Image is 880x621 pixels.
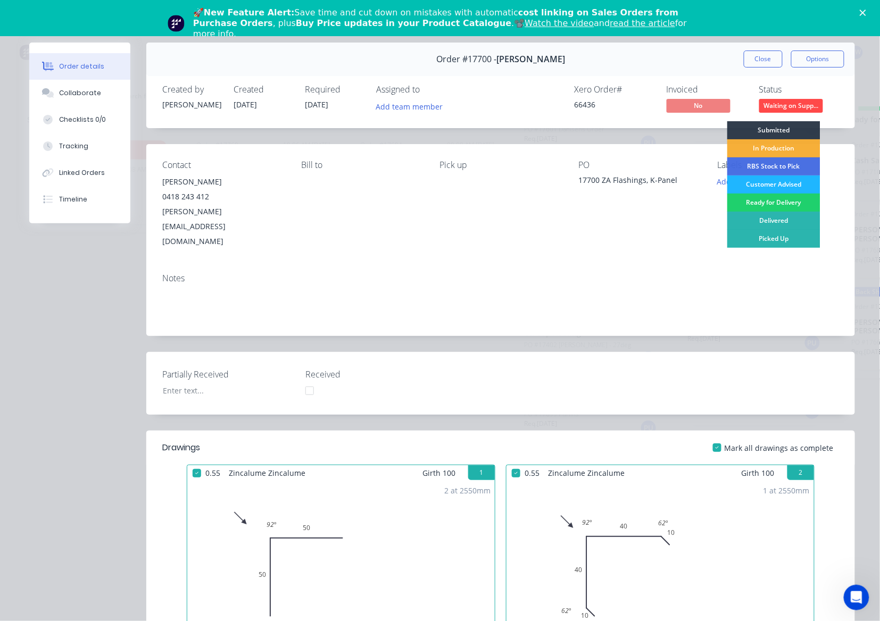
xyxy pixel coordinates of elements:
span: 0.55 [201,465,225,481]
div: Bill to [301,160,423,170]
div: 17700 ZA Flashings, K-Panel [578,174,700,189]
div: Labels [717,160,839,170]
button: Collaborate [29,80,130,106]
div: Drawings [162,441,200,454]
button: 2 [787,465,814,480]
span: 0.55 [520,465,544,481]
iframe: Intercom live chat [844,585,869,610]
span: Mark all drawings as complete [725,442,834,454]
button: Options [791,51,844,68]
span: Waiting on Supp... [759,99,823,112]
button: Timeline [29,186,130,213]
a: read the article [610,18,676,28]
div: [PERSON_NAME] [162,174,284,189]
button: Close [744,51,783,68]
button: Add team member [376,99,449,113]
div: Tracking [59,141,88,151]
div: Close [860,10,870,16]
label: Received [305,368,438,381]
button: Tracking [29,133,130,160]
div: 2 at 2550mm [444,485,491,496]
div: Status [759,85,839,95]
b: New Feature Alert: [204,7,295,18]
div: 66436 [574,99,654,110]
span: No [667,99,730,112]
button: 1 [468,465,495,480]
div: Linked Orders [59,168,105,178]
img: Profile image for Team [168,15,185,32]
div: Ready for Delivery [727,194,820,212]
button: Add labels [711,174,760,189]
div: Submitted [727,121,820,139]
label: Partially Received [162,368,295,381]
div: Notes [162,273,839,283]
div: 1 at 2550mm [763,485,810,496]
button: Checklists 0/0 [29,106,130,133]
div: 0418 243 412 [162,189,284,204]
span: Order #17700 - [436,54,496,64]
div: Contact [162,160,284,170]
div: 🚀 Save time and cut down on mistakes with automatic , plus .📽️ and for more info. [193,7,695,39]
div: Picked Up [727,230,820,248]
button: Linked Orders [29,160,130,186]
span: [DATE] [305,99,328,110]
div: Xero Order # [574,85,654,95]
div: Order details [59,62,104,71]
span: Girth 100 [422,465,455,481]
div: Created [234,85,292,95]
div: Created by [162,85,221,95]
div: Delivered [727,212,820,230]
button: Add team member [370,99,449,113]
div: Assigned to [376,85,483,95]
div: Collaborate [59,88,101,98]
button: Waiting on Supp... [759,99,823,115]
div: Invoiced [667,85,746,95]
a: Watch the video [525,18,594,28]
div: [PERSON_NAME]0418 243 412[PERSON_NAME][EMAIL_ADDRESS][DOMAIN_NAME] [162,174,284,249]
div: Customer Advised [727,175,820,194]
div: [PERSON_NAME] [162,99,221,110]
b: cost linking on Sales Orders from Purchase Orders [193,7,678,28]
span: [PERSON_NAME] [496,54,565,64]
span: [DATE] [234,99,257,110]
div: PO [578,160,700,170]
span: Girth 100 [742,465,775,481]
button: Order details [29,53,130,80]
div: In Production [727,139,820,157]
span: Zincalume Zincalume [225,465,310,481]
div: Pick up [440,160,562,170]
div: Required [305,85,363,95]
b: Buy Price updates in your Product Catalogue [296,18,511,28]
div: Timeline [59,195,87,204]
div: Checklists 0/0 [59,115,106,124]
div: RBS Stock to Pick [727,157,820,175]
span: Zincalume Zincalume [544,465,629,481]
div: [PERSON_NAME][EMAIL_ADDRESS][DOMAIN_NAME] [162,204,284,249]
